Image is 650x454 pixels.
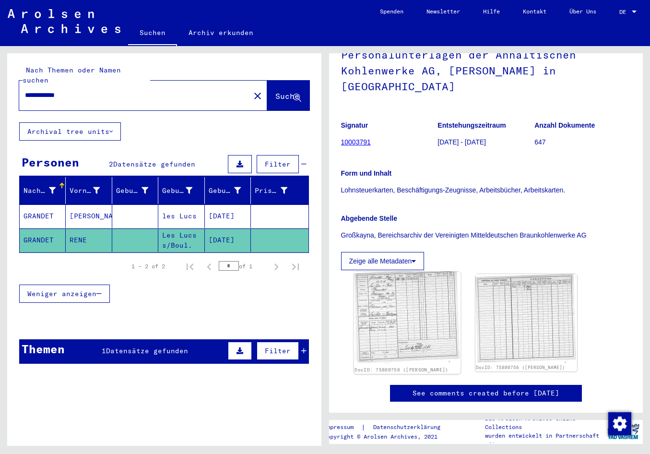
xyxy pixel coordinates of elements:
button: Zeige alle Metadaten [341,252,425,270]
mat-cell: les Lucs [158,204,204,228]
img: 002.jpg [475,274,577,363]
div: Vorname [70,186,99,196]
div: | [323,422,452,432]
div: Prisoner # [255,186,287,196]
img: yv_logo.png [605,419,641,443]
button: Archival tree units [19,122,121,141]
mat-cell: GRANDET [20,204,66,228]
b: Signatur [341,121,368,129]
div: Geburt‏ [162,186,192,196]
p: Lohnsteuerkarten, Beschäftigungs-Zeugnisse, Arbeitsbücher, Arbeitskarten. [341,185,631,195]
button: Previous page [200,257,219,276]
mat-header-cell: Geburt‏ [158,177,204,204]
a: 10003791 [341,138,371,146]
a: DocID: 75800756 ([PERSON_NAME]) [476,365,565,370]
mat-cell: [DATE] [205,204,251,228]
mat-cell: RENE [66,228,112,252]
mat-header-cell: Nachname [20,177,66,204]
button: Last page [286,257,305,276]
p: Großkayna, Bereichsarchiv der Vereinigten Mitteldeutschen Braunkohlenwerke AG [341,230,631,240]
span: DE [619,9,630,15]
div: Nachname [24,183,68,198]
a: Impressum [323,422,361,432]
span: 1 [102,346,106,355]
span: Filter [265,160,291,168]
p: Copyright © Arolsen Archives, 2021 [323,432,452,441]
mat-header-cell: Geburtsdatum [205,177,251,204]
p: 647 [534,137,631,147]
span: Weniger anzeigen [27,289,96,298]
div: 1 – 2 of 2 [131,262,165,271]
mat-header-cell: Vorname [66,177,112,204]
button: Filter [257,342,299,360]
img: Zustimmung ändern [608,412,631,435]
div: Themen [22,340,65,358]
button: Suche [267,81,309,110]
mat-label: Nach Themen oder Namen suchen [23,66,121,84]
div: Geburtsdatum [209,186,241,196]
button: Next page [267,257,286,276]
div: Geburtsname [116,186,148,196]
img: Arolsen_neg.svg [8,9,120,33]
span: Filter [265,346,291,355]
p: [DATE] - [DATE] [437,137,534,147]
div: Personen [22,154,79,171]
img: 001.jpg [354,272,461,365]
mat-cell: [PERSON_NAME] [66,204,112,228]
span: Datensätze gefunden [113,160,195,168]
p: Die Arolsen Archives Online-Collections [485,414,603,431]
div: Nachname [24,186,56,196]
div: Geburtsname [116,183,160,198]
div: of 1 [219,262,267,271]
b: Form und Inhalt [341,169,392,177]
div: Geburt‏ [162,183,204,198]
mat-cell: Les Lucs s/Boul. [158,228,204,252]
div: Geburtsdatum [209,183,253,198]
mat-header-cell: Geburtsname [112,177,158,204]
button: Filter [257,155,299,173]
b: Abgebende Stelle [341,215,397,222]
b: Anzahl Dokumente [534,121,595,129]
div: Vorname [70,183,111,198]
a: See comments created before [DATE] [413,388,559,398]
a: Datenschutzerklärung [366,422,452,432]
p: wurden entwickelt in Partnerschaft mit [485,431,603,449]
button: Clear [248,86,267,105]
mat-header-cell: Prisoner # [251,177,308,204]
span: 2 [109,160,113,168]
mat-cell: GRANDET [20,228,66,252]
div: Prisoner # [255,183,299,198]
a: Archiv erkunden [177,21,265,44]
a: Suchen [128,21,177,46]
button: Weniger anzeigen [19,285,110,303]
span: Suche [275,91,299,101]
span: Datensätze gefunden [106,346,188,355]
b: Entstehungszeitraum [437,121,506,129]
a: DocID: 75800756 ([PERSON_NAME]) [355,367,448,372]
mat-icon: close [252,90,263,102]
button: First page [180,257,200,276]
mat-cell: [DATE] [205,228,251,252]
h1: Personalunterlagen der Anhaltischen Kohlenwerke AG, [PERSON_NAME] in [GEOGRAPHIC_DATA] [341,33,631,107]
